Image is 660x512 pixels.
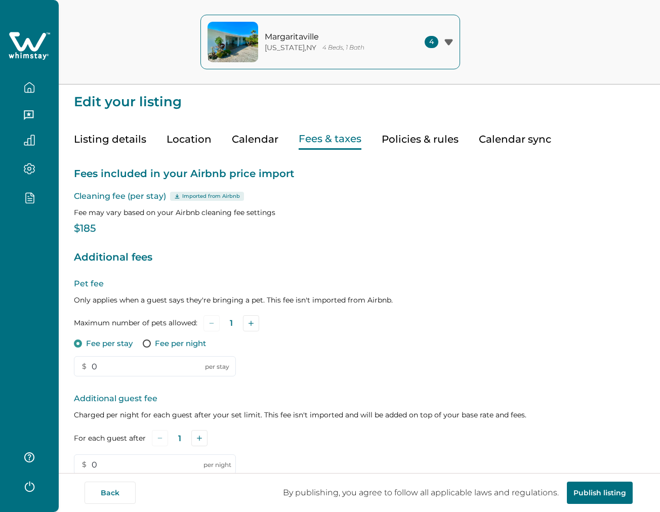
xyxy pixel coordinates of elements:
button: Publish listing [567,482,633,504]
button: Calendar sync [479,129,551,150]
p: Fees included in your Airbnb price import [74,166,645,182]
p: Imported from Airbnb [182,192,240,200]
p: Cleaning fee (per stay) [74,190,645,202]
button: Listing details [74,129,146,150]
p: 1 [178,434,181,444]
button: Subtract [152,430,168,446]
span: 4 [425,36,438,48]
p: Charged per night for each guest after your set limit. This fee isn't imported and will be added ... [74,410,645,420]
p: Fee per night [155,338,206,349]
p: Fee per stay [86,338,133,349]
p: Only applies when a guest says they're bringing a pet. This fee isn't imported from Airbnb. [74,295,645,305]
button: Fees & taxes [299,129,361,150]
img: property-cover [208,22,258,62]
p: [US_STATE] , NY [265,44,316,52]
p: Pet fee [74,278,645,290]
button: Policies & rules [382,129,459,150]
button: Back [85,482,136,504]
p: Fee may vary based on your Airbnb cleaning fee settings [74,207,645,218]
p: 4 Beds, 1 Bath [322,44,364,52]
p: $185 [74,224,645,234]
button: Add [191,430,208,446]
p: Edit your listing [74,84,645,109]
p: Additional fees [74,249,645,266]
button: Subtract [203,315,220,331]
p: Margaritaville [265,32,401,42]
button: Location [167,129,212,150]
p: Additional guest fee [74,393,645,405]
p: 1 [230,318,233,328]
label: For each guest after [74,433,146,444]
label: Maximum number of pets allowed: [74,318,197,328]
button: property-coverMargaritaville[US_STATE],NY4 Beds, 1 Bath4 [200,15,460,69]
p: By publishing, you agree to follow all applicable laws and regulations. [275,488,567,498]
button: Add [243,315,259,331]
button: Calendar [232,129,278,150]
